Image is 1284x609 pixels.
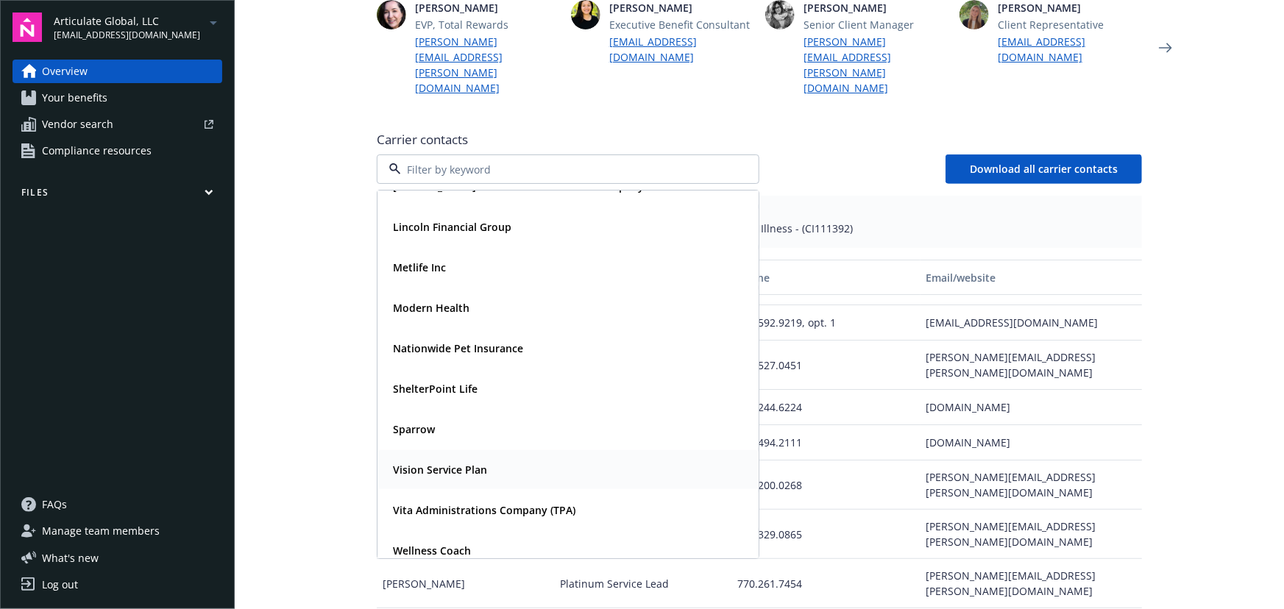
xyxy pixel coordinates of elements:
div: Phone [737,270,914,285]
div: 800.244.6224 [731,390,920,425]
a: FAQs [13,493,222,516]
span: Senior Client Manager [804,17,948,32]
span: EVP, Total Rewards [415,17,559,32]
div: [EMAIL_ADDRESS][DOMAIN_NAME] [921,305,1142,341]
span: What ' s new [42,550,99,566]
button: Articulate Global, LLC[EMAIL_ADDRESS][DOMAIN_NAME]arrowDropDown [54,13,222,42]
span: Vendor search [42,113,113,136]
strong: Lincoln Financial Group [393,220,511,234]
button: Download all carrier contacts [946,154,1142,184]
span: Your benefits [42,86,107,110]
strong: Modern Health [393,301,469,315]
a: [PERSON_NAME][EMAIL_ADDRESS][PERSON_NAME][DOMAIN_NAME] [415,34,559,96]
strong: Vision Service Plan [393,463,487,477]
div: [PERSON_NAME][EMAIL_ADDRESS][PERSON_NAME][DOMAIN_NAME] [921,559,1142,608]
span: Articulate Global, LLC [54,13,200,29]
div: 615.527.0451 [731,341,920,390]
strong: ShelterPoint Life [393,382,478,396]
strong: Metlife Inc [393,260,446,274]
div: 925.200.0268 [731,460,920,510]
a: Your benefits [13,86,222,110]
strong: [PERSON_NAME] Permanente Insurance Company [393,179,644,193]
div: Email/website [926,270,1136,285]
div: 925.329.0865 [731,510,920,559]
a: Manage team members [13,519,222,543]
div: Log out [42,573,78,596]
span: Compliance resources [42,139,152,163]
div: 800.592.9219, opt. 1 [731,305,920,341]
button: Phone [731,260,920,295]
button: Files [13,186,222,204]
span: Client Representative [998,17,1142,32]
div: [PERSON_NAME] [377,559,554,608]
div: Platinum Service Lead [554,559,731,608]
span: Download all carrier contacts [970,162,1118,176]
span: Overview [42,60,88,83]
span: Plan types [389,207,1130,221]
div: [PERSON_NAME][EMAIL_ADDRESS][PERSON_NAME][DOMAIN_NAME] [921,460,1142,510]
strong: Sparrow [393,422,435,436]
button: Email/website [921,260,1142,295]
strong: Vita Administrations Company (TPA) [393,503,575,517]
a: [EMAIL_ADDRESS][DOMAIN_NAME] [609,34,753,65]
div: 770.261.7454 [731,559,920,608]
span: Medical PPO - (615149), HDHP PPO - (615149), Accident - (AI111445), Critical Illness - (CI111392) [389,221,1130,236]
strong: Wellness Coach [393,544,471,558]
a: Overview [13,60,222,83]
button: What's new [13,550,122,566]
div: [DOMAIN_NAME] [921,425,1142,460]
span: Carrier contacts [377,131,1142,149]
span: Executive Benefit Consultant [609,17,753,32]
a: Vendor search [13,113,222,136]
div: [DOMAIN_NAME] [921,390,1142,425]
span: Manage team members [42,519,160,543]
span: FAQs [42,493,67,516]
a: [PERSON_NAME][EMAIL_ADDRESS][PERSON_NAME][DOMAIN_NAME] [804,34,948,96]
input: Filter by keyword [401,162,729,177]
a: arrowDropDown [205,13,222,31]
div: [PERSON_NAME][EMAIL_ADDRESS][PERSON_NAME][DOMAIN_NAME] [921,341,1142,390]
a: Next [1154,36,1177,60]
span: [EMAIL_ADDRESS][DOMAIN_NAME] [54,29,200,42]
a: [EMAIL_ADDRESS][DOMAIN_NAME] [998,34,1142,65]
div: 866.494.2111 [731,425,920,460]
img: navigator-logo.svg [13,13,42,42]
div: [PERSON_NAME][EMAIL_ADDRESS][PERSON_NAME][DOMAIN_NAME] [921,510,1142,559]
strong: Nationwide Pet Insurance [393,341,523,355]
a: Compliance resources [13,139,222,163]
